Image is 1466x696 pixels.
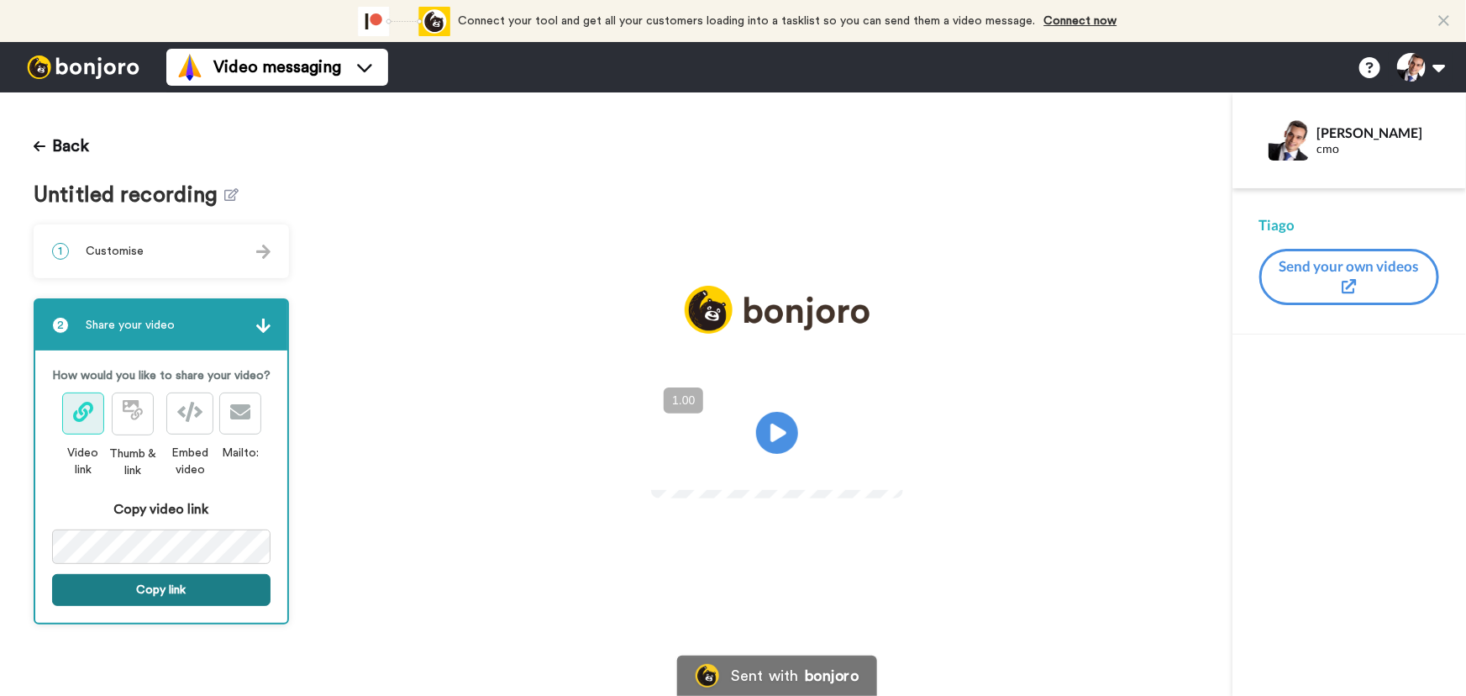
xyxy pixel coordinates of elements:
span: Customise [86,243,144,260]
span: Connect your tool and get all your customers loading into a tasklist so you can send them a video... [459,15,1036,27]
img: bj-logo-header-white.svg [20,55,146,79]
a: Bonjoro LogoSent withbonjoro [677,656,877,696]
div: bonjoro [805,668,859,683]
div: Video link [61,445,105,478]
img: logo_full.png [685,286,870,334]
p: How would you like to share your video? [52,367,271,384]
div: cmo [1317,142,1438,156]
span: Video messaging [213,55,341,79]
span: 1 [52,243,69,260]
div: animation [358,7,450,36]
span: Untitled recording [34,183,225,208]
div: Thumb & link [104,446,160,479]
div: Tiago [1259,215,1439,235]
div: Sent with [731,668,798,683]
img: arrow.svg [256,245,271,259]
img: Profile Image [1269,120,1309,161]
button: Copy link [52,574,271,606]
div: 1Customise [34,224,289,278]
div: Copy video link [52,499,271,519]
div: [PERSON_NAME] [1317,124,1438,140]
div: Embed video [160,445,219,478]
button: Back [34,126,89,166]
img: Full screen [871,458,888,475]
img: arrow.svg [256,319,271,333]
img: vm-color.svg [176,54,203,81]
a: Connect now [1044,15,1117,27]
span: 2 [52,317,69,334]
button: Send your own videos [1259,249,1439,305]
div: Mailto: [219,445,261,461]
span: Share your video [86,317,175,334]
img: Bonjoro Logo [696,664,719,688]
